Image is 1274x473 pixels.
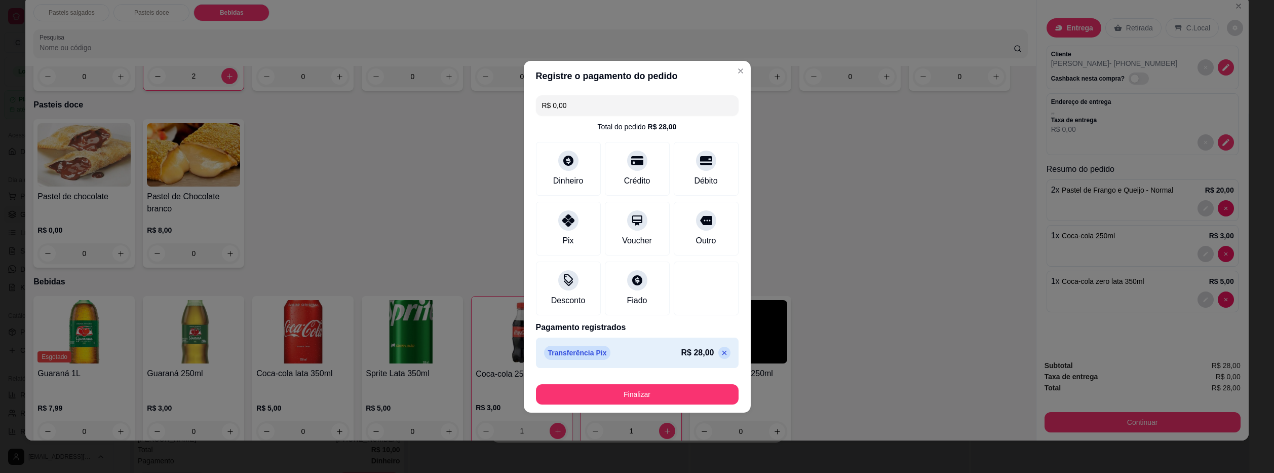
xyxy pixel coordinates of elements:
div: Desconto [551,295,586,307]
p: R$ 28,00 [681,347,714,359]
button: Close [732,63,749,79]
input: Ex.: hambúrguer de cordeiro [542,95,732,116]
div: Pix [562,235,573,247]
p: Pagamento registrados [536,321,739,334]
div: Outro [696,235,716,247]
div: Dinheiro [553,175,584,187]
header: Registre o pagamento do pedido [524,61,751,91]
div: Débito [694,175,717,187]
p: Transferência Pix [544,346,611,360]
div: Crédito [624,175,650,187]
div: R$ 28,00 [648,122,677,132]
div: Total do pedido [598,122,677,132]
div: Voucher [622,235,652,247]
button: Finalizar [536,384,739,405]
div: Fiado [627,295,647,307]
